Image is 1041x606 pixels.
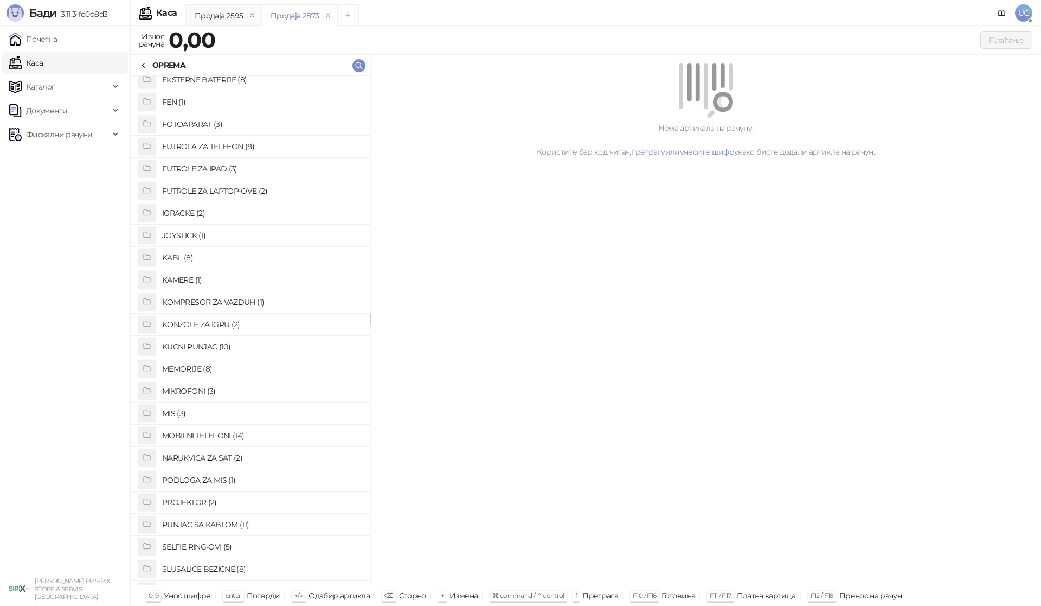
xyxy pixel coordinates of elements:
span: ↑/↓ [294,591,303,599]
button: Плаћање [980,31,1032,49]
div: Нема артикала на рачуну. Користите бар код читач, или како бисте додали артикле на рачун. [383,122,1028,158]
h4: PUNJAC SA KABLOM (11) [162,516,361,533]
h4: FUTROLA ZA TELEFON (8) [162,138,361,155]
div: Износ рачуна [137,29,166,51]
div: Продаја 2873 [271,10,319,22]
div: Платна картица [737,589,796,603]
span: F12 / F18 [811,591,834,599]
img: 64x64-companyLogo-cb9a1907-c9b0-4601-bb5e-5084e694c383.png [9,578,30,599]
div: Продаја 2595 [195,10,243,22]
a: Каса [9,52,43,74]
div: Готовина [661,589,695,603]
div: OPREMA [152,59,185,71]
h4: MIKROFONI (3) [162,382,361,400]
h4: PROJEKTOR (2) [162,494,361,511]
div: Каса [156,9,177,17]
span: ⌫ [384,591,393,599]
span: ⌘ command / ⌃ control [492,591,564,599]
button: remove [321,11,335,20]
span: Бади [29,7,56,20]
h4: SLUSALICE ZICNE (7) [162,583,361,600]
div: Пренос на рачун [839,589,902,603]
h4: SELFIE RING-OVI (5) [162,538,361,556]
span: 0-9 [149,591,158,599]
small: [PERSON_NAME] PR SIRIX STORE & SERVIS [GEOGRAPHIC_DATA] [35,577,110,601]
a: Документација [993,4,1011,22]
h4: KUCNI PUNJAC (10) [162,338,361,355]
span: enter [226,591,241,599]
span: Каталог [26,76,55,98]
a: претрагу [631,147,665,157]
div: grid [131,76,370,585]
h4: FUTROLE ZA IPAD (3) [162,160,361,177]
h4: FOTOAPARAT (3) [162,116,361,133]
span: Фискални рачуни [26,124,92,145]
h4: KOMPRESOR ZA VAZDUH (1) [162,294,361,311]
h4: MEMORIJE (8) [162,360,361,378]
h4: IGRACKE (2) [162,205,361,222]
h4: PODLOGA ZA MIS (1) [162,471,361,489]
div: Одабир артикла [309,589,370,603]
span: F11 / F17 [710,591,731,599]
span: UĆ [1015,4,1032,22]
a: Почетна [9,28,57,50]
h4: NARUKVICA ZA SAT (2) [162,449,361,467]
h4: FUTROLE ZA LAPTOP-OVE (2) [162,182,361,200]
h4: KABL (8) [162,249,361,266]
img: Logo [7,4,24,22]
span: F10 / F16 [633,591,656,599]
div: Потврди [247,589,280,603]
button: Add tab [337,4,359,26]
h4: MIS (3) [162,405,361,422]
div: Унос шифре [164,589,211,603]
a: унесите шифру [680,147,738,157]
div: Претрага [582,589,618,603]
button: remove [245,11,259,20]
h4: EKSTERNE BATERIJE (8) [162,71,361,88]
div: Измена [449,589,478,603]
span: 3.11.3-fd0d8d3 [56,9,107,19]
h4: KONZOLE ZA IGRU (2) [162,316,361,333]
span: + [441,591,444,599]
strong: 0,00 [169,27,215,53]
h4: SLUSALICE BEZICNE (8) [162,560,361,578]
h4: FEN (1) [162,93,361,111]
h4: MOBILNI TELEFONI (14) [162,427,361,444]
span: Документи [26,100,67,122]
span: f [575,591,577,599]
h4: KAMERE (1) [162,271,361,289]
h4: JOYSTICK (1) [162,227,361,244]
div: Сторно [399,589,426,603]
